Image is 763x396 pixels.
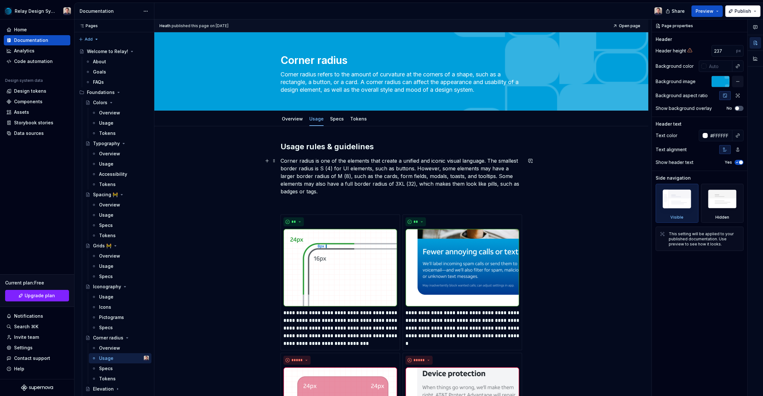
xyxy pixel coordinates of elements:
[279,112,305,125] div: Overview
[89,261,151,271] a: Usage
[14,98,42,105] div: Components
[99,181,116,188] div: Tokens
[4,128,70,138] a: Data sources
[87,89,115,96] div: Foundations
[691,5,723,17] button: Preview
[99,324,113,331] div: Specs
[656,159,693,166] div: Show header text
[350,116,367,121] a: Tokens
[77,46,151,57] a: Welcome to Relay!
[89,374,151,384] a: Tokens
[99,304,111,310] div: Icons
[4,46,70,56] a: Analytics
[89,220,151,230] a: Specs
[14,323,38,330] div: Search ⌘K
[99,294,113,300] div: Usage
[83,67,151,77] a: Goals
[99,253,120,259] div: Overview
[89,312,151,322] a: Pictograms
[14,130,44,136] div: Data sources
[87,48,128,55] div: Welcome to Relay!
[77,35,101,44] button: Add
[159,23,171,28] span: Heath
[93,386,114,392] div: Elevation
[63,7,71,15] img: Bobby Tan
[4,107,70,117] a: Assets
[93,79,104,85] div: FAQs
[5,280,69,286] div: Current plan : Free
[99,120,113,126] div: Usage
[77,87,151,97] div: Foundations
[656,78,696,85] div: Background image
[5,78,43,83] div: Design system data
[99,151,120,157] div: Overview
[14,109,29,115] div: Assets
[736,48,741,53] p: px
[4,322,70,332] button: Search ⌘K
[14,313,43,319] div: Notifications
[281,142,522,152] h2: Usage rules & guidelines
[89,230,151,241] a: Tokens
[405,229,519,307] img: 2a798cc0-2fd0-40cf-98a3-f0d4f7df035f.png
[15,8,56,14] div: Relay Design System
[735,8,751,14] span: Publish
[14,334,39,340] div: Invite team
[282,116,303,121] a: Overview
[283,229,397,307] img: 98421f20-c414-4a68-a836-8b409feb152b.png
[696,8,713,14] span: Preview
[93,69,106,75] div: Goals
[14,88,46,94] div: Design tokens
[89,179,151,190] a: Tokens
[83,190,151,200] a: Spacing 🚧
[99,314,124,321] div: Pictograms
[99,161,113,167] div: Usage
[307,112,326,125] div: Usage
[309,116,324,121] a: Usage
[93,243,112,249] div: Grids 🚧
[99,232,116,239] div: Tokens
[99,365,113,372] div: Specs
[89,271,151,282] a: Specs
[83,333,151,343] a: Corner radius
[656,175,691,181] div: Side navigation
[14,355,50,361] div: Contact support
[83,241,151,251] a: Grids 🚧
[727,106,732,111] label: No
[4,56,70,66] a: Code automation
[99,130,116,136] div: Tokens
[656,92,708,99] div: Background aspect ratio
[14,37,48,43] div: Documentation
[1,4,73,18] button: Relay Design SystemBobby Tan
[654,7,662,15] img: Bobby Tan
[4,311,70,321] button: Notifications
[89,169,151,179] a: Accessibility
[99,355,113,361] div: Usage
[4,86,70,96] a: Design tokens
[4,25,70,35] a: Home
[279,53,521,68] textarea: Corner radius
[281,157,522,195] p: Corner radius is one of the elements that create a unified and iconic visual language. The smalle...
[330,116,344,121] a: Specs
[14,48,35,54] div: Analytics
[93,99,107,106] div: Colors
[25,292,55,299] span: Upgrade plan
[99,110,120,116] div: Overview
[83,384,151,394] a: Elevation
[83,97,151,108] a: Colors
[89,292,151,302] a: Usage
[89,210,151,220] a: Usage
[99,202,120,208] div: Overview
[706,60,732,72] input: Auto
[619,23,640,28] span: Open page
[99,212,113,218] div: Usage
[672,8,685,14] span: Share
[99,263,113,269] div: Usage
[89,108,151,118] a: Overview
[725,5,760,17] button: Publish
[89,128,151,138] a: Tokens
[21,384,53,391] svg: Supernova Logo
[4,353,70,363] button: Contact support
[85,37,93,42] span: Add
[93,58,106,65] div: About
[93,283,121,290] div: Iconography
